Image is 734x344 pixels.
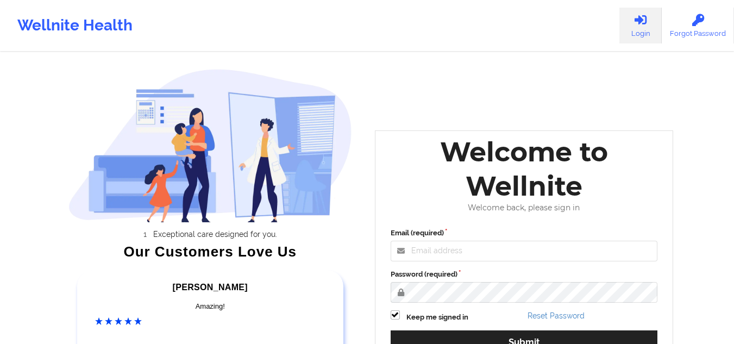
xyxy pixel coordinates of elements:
img: wellnite-auth-hero_200.c722682e.png [68,68,352,222]
label: Password (required) [391,269,658,280]
a: Forgot Password [662,8,734,43]
a: Login [619,8,662,43]
input: Email address [391,241,658,261]
div: Amazing! [95,301,325,312]
a: Reset Password [528,311,585,320]
label: Keep me signed in [406,312,468,323]
li: Exceptional care designed for you. [78,230,352,239]
div: Welcome to Wellnite [383,135,666,203]
span: [PERSON_NAME] [173,283,248,292]
div: Welcome back, please sign in [383,203,666,212]
label: Email (required) [391,228,658,239]
div: Our Customers Love Us [68,246,352,257]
